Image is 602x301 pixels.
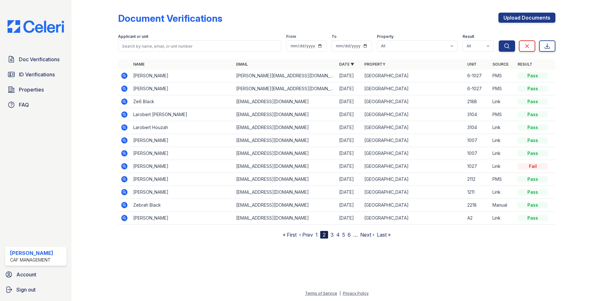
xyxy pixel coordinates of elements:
[337,121,362,134] td: [DATE]
[234,173,337,186] td: [EMAIL_ADDRESS][DOMAIN_NAME]
[490,186,515,199] td: Link
[465,82,490,95] td: 6-1027
[234,212,337,225] td: [EMAIL_ADDRESS][DOMAIN_NAME]
[465,173,490,186] td: 2112
[339,291,341,296] div: |
[490,173,515,186] td: PMS
[518,189,548,195] div: Pass
[131,108,234,121] td: Larobert [PERSON_NAME]
[133,62,145,67] a: Name
[518,86,548,92] div: Pass
[332,34,337,39] label: To
[339,62,354,67] a: Date ▼
[518,176,548,182] div: Pass
[337,95,362,108] td: [DATE]
[118,34,148,39] label: Applicant or unit
[337,69,362,82] td: [DATE]
[315,232,318,238] a: 1
[19,101,29,109] span: FAQ
[337,82,362,95] td: [DATE]
[465,134,490,147] td: 1007
[518,124,548,131] div: Pass
[362,69,465,82] td: [GEOGRAPHIC_DATA]
[362,82,465,95] td: [GEOGRAPHIC_DATA]
[131,173,234,186] td: [PERSON_NAME]
[234,186,337,199] td: [EMAIL_ADDRESS][DOMAIN_NAME]
[286,34,296,39] label: From
[518,98,548,105] div: Pass
[490,108,515,121] td: PMS
[131,69,234,82] td: [PERSON_NAME]
[236,62,248,67] a: Email
[234,147,337,160] td: [EMAIL_ADDRESS][DOMAIN_NAME]
[337,134,362,147] td: [DATE]
[337,212,362,225] td: [DATE]
[19,71,55,78] span: ID Verifications
[131,134,234,147] td: [PERSON_NAME]
[518,62,532,67] a: Result
[518,215,548,221] div: Pass
[463,34,474,39] label: Result
[362,186,465,199] td: [GEOGRAPHIC_DATA]
[342,232,345,238] a: 5
[3,268,69,281] a: Account
[362,121,465,134] td: [GEOGRAPHIC_DATA]
[10,257,53,263] div: CAF Management
[353,231,358,239] span: …
[131,160,234,173] td: [PERSON_NAME]
[362,160,465,173] td: [GEOGRAPHIC_DATA]
[362,199,465,212] td: [GEOGRAPHIC_DATA]
[5,68,66,81] a: ID Verifications
[131,95,234,108] td: Ze6 Black
[490,134,515,147] td: Link
[5,53,66,66] a: Doc Verifications
[465,186,490,199] td: 1211
[16,286,36,293] span: Sign out
[490,95,515,108] td: Link
[337,160,362,173] td: [DATE]
[320,231,328,239] div: 2
[377,34,394,39] label: Property
[234,121,337,134] td: [EMAIL_ADDRESS][DOMAIN_NAME]
[3,283,69,296] a: Sign out
[364,62,385,67] a: Property
[360,232,374,238] a: Next ›
[3,20,69,33] img: CE_Logo_Blue-a8612792a0a2168367f1c8372b55b34899dd931a85d93a1a3d3e32e68fde9ad4.png
[518,137,548,144] div: Pass
[5,83,66,96] a: Properties
[5,98,66,111] a: FAQ
[234,160,337,173] td: [EMAIL_ADDRESS][DOMAIN_NAME]
[337,147,362,160] td: [DATE]
[16,271,36,278] span: Account
[490,82,515,95] td: PMS
[498,13,555,23] a: Upload Documents
[490,212,515,225] td: Link
[10,249,53,257] div: [PERSON_NAME]
[377,232,391,238] a: Last »
[465,108,490,121] td: 3104
[234,69,337,82] td: [PERSON_NAME][EMAIL_ADDRESS][DOMAIN_NAME]
[337,108,362,121] td: [DATE]
[490,69,515,82] td: PMS
[465,95,490,108] td: 218B
[348,232,351,238] a: 6
[362,108,465,121] td: [GEOGRAPHIC_DATA]
[299,232,313,238] a: ‹ Prev
[131,147,234,160] td: [PERSON_NAME]
[465,69,490,82] td: 6-1027
[490,199,515,212] td: Manual
[467,62,477,67] a: Unit
[465,147,490,160] td: 1007
[362,134,465,147] td: [GEOGRAPHIC_DATA]
[337,173,362,186] td: [DATE]
[131,82,234,95] td: [PERSON_NAME]
[305,291,337,296] a: Terms of Service
[465,160,490,173] td: 1027
[518,150,548,156] div: Pass
[131,212,234,225] td: [PERSON_NAME]
[131,199,234,212] td: Zebrah Black
[490,121,515,134] td: Link
[234,108,337,121] td: [EMAIL_ADDRESS][DOMAIN_NAME]
[131,186,234,199] td: [PERSON_NAME]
